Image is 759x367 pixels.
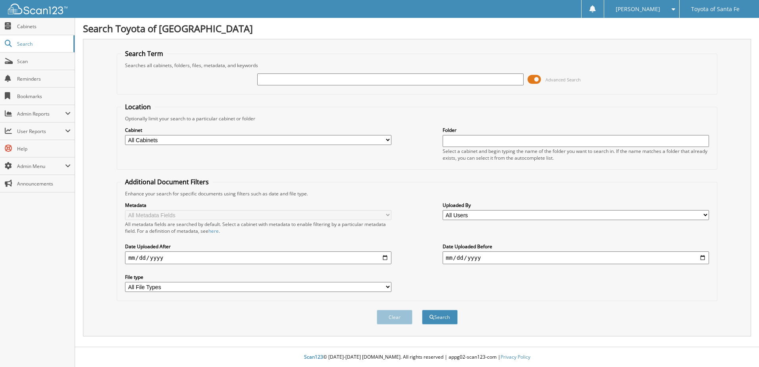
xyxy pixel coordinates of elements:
label: Cabinet [125,127,391,133]
legend: Location [121,102,155,111]
label: Folder [443,127,709,133]
a: here [208,228,219,234]
label: File type [125,274,391,280]
span: Cabinets [17,23,71,30]
input: end [443,251,709,264]
input: start [125,251,391,264]
span: Bookmarks [17,93,71,100]
span: Announcements [17,180,71,187]
legend: Additional Document Filters [121,178,213,186]
label: Metadata [125,202,391,209]
button: Search [422,310,458,325]
legend: Search Term [121,49,167,58]
label: Date Uploaded Before [443,243,709,250]
span: Toyota of Santa Fe [691,7,740,12]
span: Scan123 [304,353,323,360]
div: Enhance your search for specific documents using filters such as date and file type. [121,190,713,197]
span: Scan [17,58,71,65]
div: Select a cabinet and begin typing the name of the folder you want to search in. If the name match... [443,148,709,161]
iframe: Chat Widget [719,329,759,367]
div: Searches all cabinets, folders, files, metadata, and keywords [121,62,713,69]
button: Clear [377,310,412,325]
h1: Search Toyota of [GEOGRAPHIC_DATA] [83,22,751,35]
span: User Reports [17,128,65,135]
div: All metadata fields are searched by default. Select a cabinet with metadata to enable filtering b... [125,221,391,234]
div: © [DATE]-[DATE] [DOMAIN_NAME]. All rights reserved | appg02-scan123-com | [75,348,759,367]
span: [PERSON_NAME] [616,7,660,12]
span: Admin Reports [17,110,65,117]
div: Optionally limit your search to a particular cabinet or folder [121,115,713,122]
a: Privacy Policy [501,353,530,360]
span: Advanced Search [545,77,581,83]
img: scan123-logo-white.svg [8,4,67,14]
span: Admin Menu [17,163,65,170]
span: Reminders [17,75,71,82]
label: Date Uploaded After [125,243,391,250]
span: Help [17,145,71,152]
label: Uploaded By [443,202,709,209]
span: Search [17,41,69,47]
